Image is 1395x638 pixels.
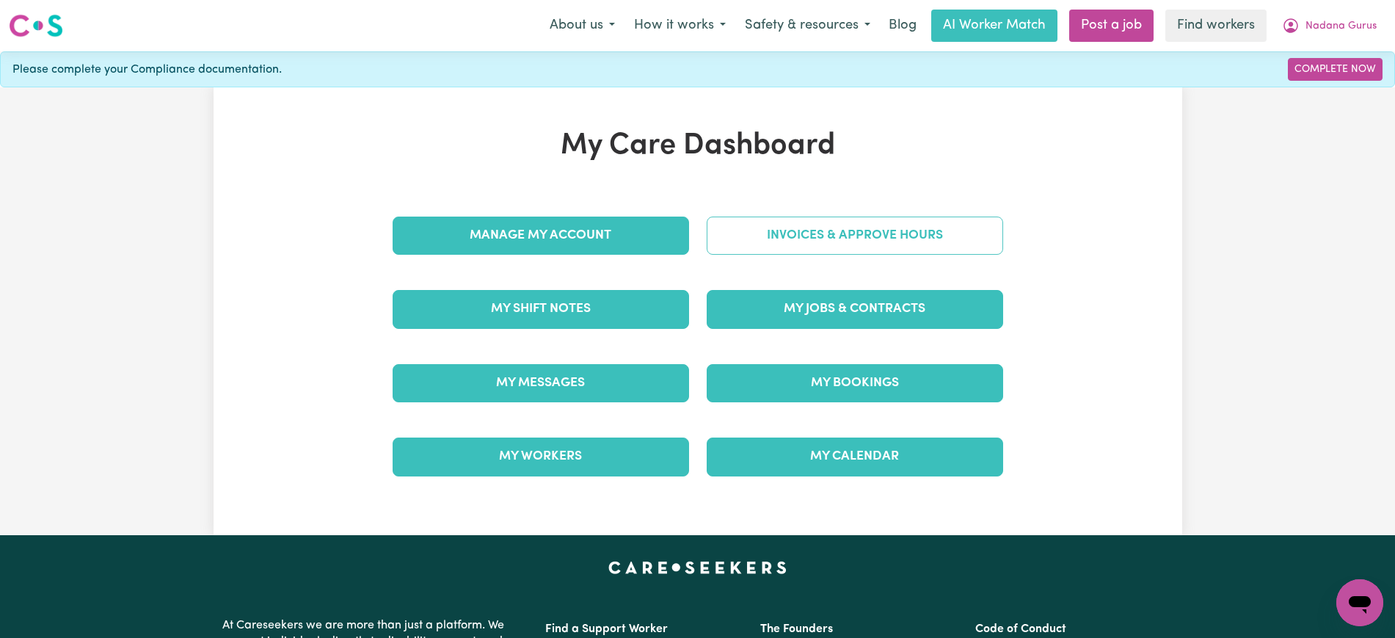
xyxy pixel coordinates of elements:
a: AI Worker Match [931,10,1057,42]
span: Nadana Gurus [1305,18,1377,35]
a: My Workers [393,438,689,476]
a: The Founders [760,623,833,635]
button: How it works [624,10,735,41]
a: My Shift Notes [393,290,689,328]
a: My Calendar [707,438,1003,476]
a: Complete Now [1288,58,1383,81]
button: About us [540,10,624,41]
a: Post a job [1069,10,1154,42]
a: Blog [880,10,925,42]
a: Find a Support Worker [545,623,668,635]
h1: My Care Dashboard [384,128,1012,164]
a: My Messages [393,364,689,402]
iframe: Button to launch messaging window [1336,579,1383,626]
span: Please complete your Compliance documentation. [12,61,282,79]
a: Careseekers logo [9,9,63,43]
a: Manage My Account [393,217,689,255]
img: Careseekers logo [9,12,63,39]
button: Safety & resources [735,10,880,41]
button: My Account [1272,10,1386,41]
a: Find workers [1165,10,1267,42]
a: Invoices & Approve Hours [707,217,1003,255]
a: My Bookings [707,364,1003,402]
a: My Jobs & Contracts [707,290,1003,328]
a: Careseekers home page [608,562,787,573]
a: Code of Conduct [975,623,1066,635]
